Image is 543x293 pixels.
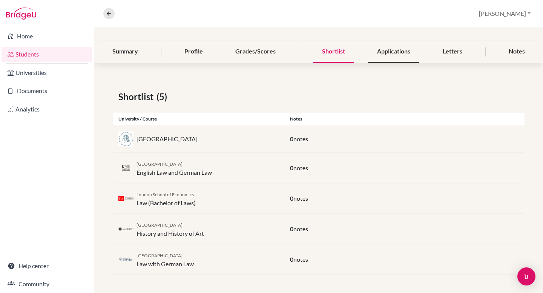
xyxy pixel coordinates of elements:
[284,116,525,122] div: Notes
[293,195,308,202] span: notes
[293,225,308,232] span: notes
[137,253,183,258] span: [GEOGRAPHIC_DATA]
[434,41,471,63] div: Letters
[137,189,196,208] div: Law (Bachelor of Laws)
[2,29,92,44] a: Home
[293,256,308,263] span: notes
[290,135,293,142] span: 0
[118,165,133,171] img: gb_k60_fwondp49.png
[137,250,194,269] div: Law with German Law
[6,8,36,20] img: Bridge-U
[313,41,354,63] div: Shortlist
[118,257,133,262] img: gb_o33_zjrfqzea.png
[290,256,293,263] span: 0
[113,116,284,122] div: University / Course
[118,131,133,146] img: de_hum_3gr7z51e.jpeg
[2,102,92,117] a: Analytics
[156,90,170,104] span: (5)
[118,90,156,104] span: Shortlist
[137,220,204,238] div: History and History of Art
[290,225,293,232] span: 0
[500,41,534,63] div: Notes
[476,6,534,21] button: [PERSON_NAME]
[2,276,92,291] a: Community
[175,41,212,63] div: Profile
[2,47,92,62] a: Students
[290,164,293,171] span: 0
[137,161,183,167] span: [GEOGRAPHIC_DATA]
[2,83,92,98] a: Documents
[290,195,293,202] span: 0
[118,226,133,232] img: gb_e56_d3pj2c4f.png
[226,41,285,63] div: Grades/Scores
[137,159,212,177] div: English Law and German Law
[2,258,92,273] a: Help center
[293,135,308,142] span: notes
[137,192,194,197] span: London School of Economics
[293,164,308,171] span: notes
[368,41,419,63] div: Applications
[103,41,147,63] div: Summary
[118,196,133,201] img: gb_l72_8ftqbb2p.png
[137,134,198,143] p: [GEOGRAPHIC_DATA]
[137,222,183,228] span: [GEOGRAPHIC_DATA]
[2,65,92,80] a: Universities
[517,267,535,285] div: Open Intercom Messenger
